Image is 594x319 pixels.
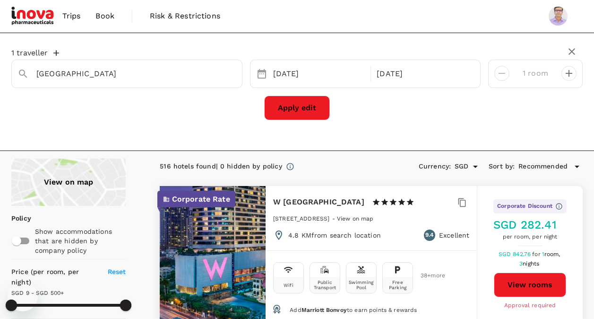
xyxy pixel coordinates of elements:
span: View on map [337,215,374,222]
p: Policy [11,213,17,223]
iframe: Button to launch messaging window [8,281,38,311]
a: View on map [337,214,374,222]
span: room, [544,251,560,257]
span: 9.4 [425,230,434,240]
span: SGD 842.76 [499,251,533,257]
h6: Currency : [419,161,451,172]
p: Excellent [439,230,469,240]
span: 3 [519,260,541,267]
span: per room, per night [493,232,567,242]
div: Public Transport [312,280,338,290]
h5: SGD 282.41 [493,217,567,232]
h6: W [GEOGRAPHIC_DATA] [273,195,364,209]
button: View rooms [494,273,566,297]
p: Show accommodations that are hidden by company policy [35,227,126,255]
div: Swimming Pool [348,280,374,290]
span: Reset [108,268,126,275]
span: 1 [542,251,562,257]
span: 38 + more [421,273,435,279]
button: Open [469,160,482,173]
input: Search cities, hotels, work locations [36,66,210,81]
p: 4.8 KM from search location [288,230,381,240]
div: Wifi [284,283,293,288]
h6: Price (per room, per night) [11,267,97,288]
h6: Sort by : [489,161,515,172]
div: Free Parking [385,280,411,290]
button: Open [235,73,237,75]
span: Marriott Bonvoy [301,307,347,313]
img: iNova Pharmaceuticals [11,6,55,27]
span: SGD 9 - SGD 500+ [11,290,64,296]
div: [DATE] [373,65,473,83]
span: Risk & Restrictions [150,10,220,22]
input: Add rooms [517,66,554,81]
span: - [332,215,337,222]
p: Corporate Rate [172,194,230,205]
button: 1 traveller [11,48,59,58]
span: Add to earn points & rewards [290,307,417,313]
div: 516 hotels found | 0 hidden by policy [160,161,282,172]
button: Apply edit [264,96,330,120]
span: for [532,251,542,257]
span: Corporate Discount [497,202,552,211]
span: nights [523,260,539,267]
span: Recommended [518,161,568,172]
span: [STREET_ADDRESS] [273,215,329,222]
button: decrease [561,66,577,81]
span: Approval required [504,301,556,310]
div: [DATE] [269,65,369,83]
span: Trips [62,10,81,22]
a: View on map [11,159,126,206]
span: Book [95,10,114,22]
img: Rahul Deore [549,7,568,26]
